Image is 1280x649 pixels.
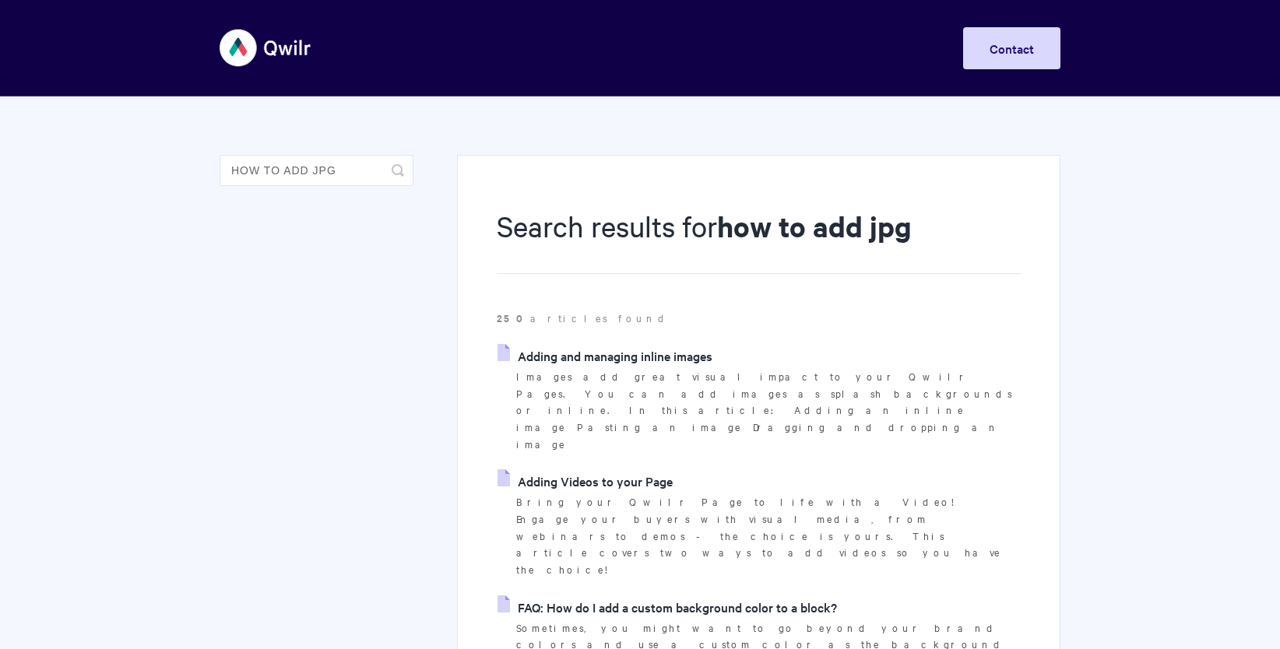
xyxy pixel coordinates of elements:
img: Qwilr Help Center [220,19,312,77]
a: Contact [963,27,1060,69]
strong: 250 [497,310,530,325]
p: articles found [497,310,1021,327]
h1: Search results for [497,206,1021,274]
strong: how to add jpg [717,207,912,245]
p: Images add great visual impact to your Qwilr Pages. You can add images as splash backgrounds or i... [516,368,1021,453]
a: Adding Videos to your Page [498,469,673,493]
input: Search [220,155,413,186]
p: Bring your Qwilr Page to life with a Video! Engage your buyers with visual media, from webinars t... [516,493,1021,578]
a: Adding and managing inline images [498,344,712,367]
a: FAQ: How do I add a custom background color to a block? [498,595,837,619]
